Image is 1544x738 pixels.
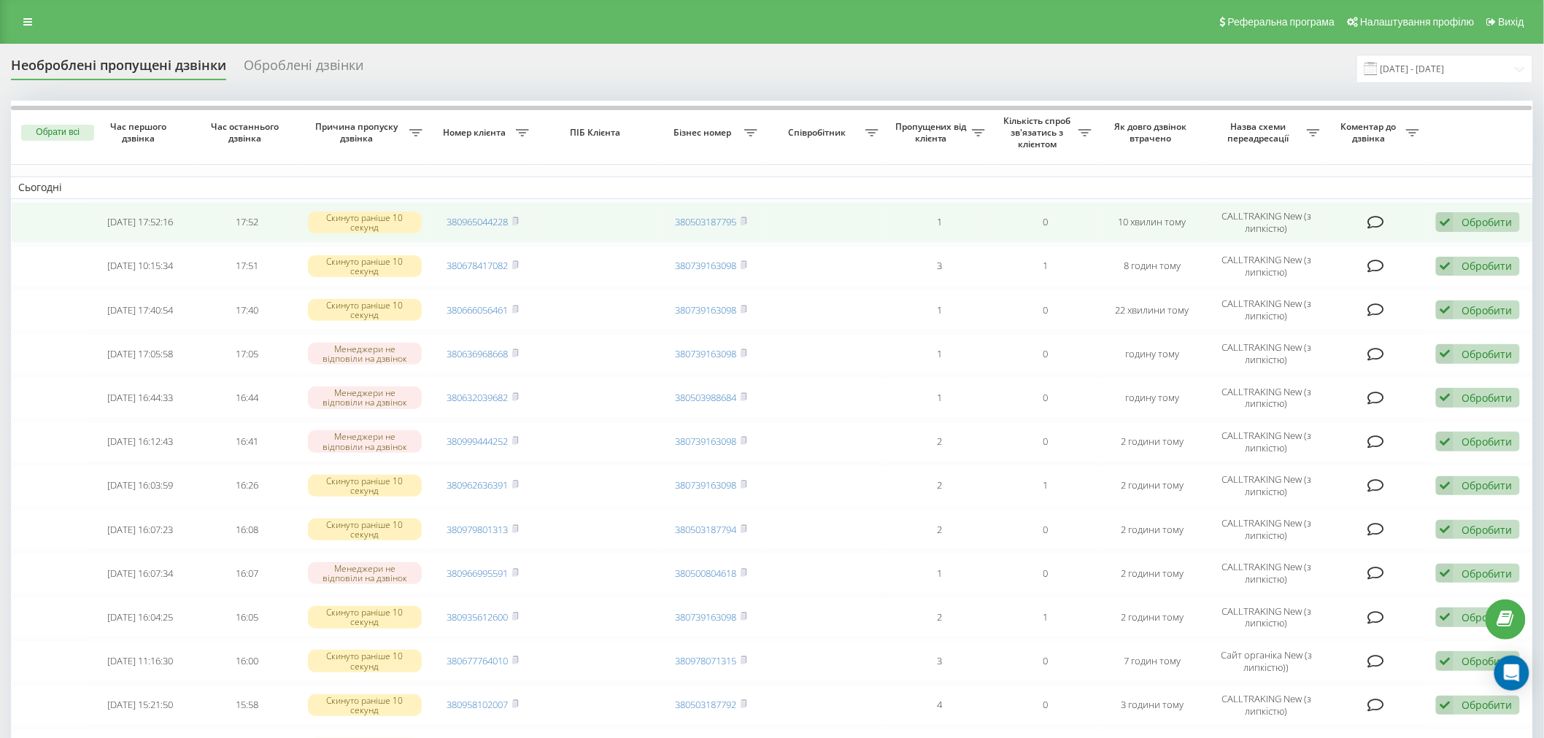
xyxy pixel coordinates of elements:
[1205,465,1327,506] td: CALLTRAKING New (з липкістю)
[193,509,300,550] td: 16:08
[308,430,422,452] div: Менеджери не відповіли на дзвінок
[1462,435,1512,448] div: Обробити
[1462,610,1512,624] div: Обробити
[1335,121,1406,144] span: Коментар до дзвінка
[1000,115,1078,149] span: Кількість спроб зв'язатись з клієнтом
[676,567,737,580] a: 380500804618
[1205,640,1327,681] td: Сайт органіка New (з липкістю))
[1462,215,1512,229] div: Обробити
[308,299,422,321] div: Скинуто раніше 10 секунд
[1205,597,1327,637] td: CALLTRAKING New (з липкістю)
[87,553,193,594] td: [DATE] 16:07:34
[886,465,992,506] td: 2
[1205,377,1327,418] td: CALLTRAKING New (з липкістю)
[87,465,193,506] td: [DATE] 16:03:59
[676,259,737,272] a: 380739163098
[308,518,422,540] div: Скинуто раніше 10 секунд
[193,333,300,374] td: 17:05
[87,640,193,681] td: [DATE] 11:16:30
[193,422,300,462] td: 16:41
[1205,509,1327,550] td: CALLTRAKING New (з липкістю)
[244,58,363,80] div: Оброблені дзвінки
[437,127,516,139] span: Номер клієнта
[1099,246,1205,287] td: 8 годин тому
[1360,16,1474,28] span: Налаштування профілю
[193,290,300,330] td: 17:40
[1499,16,1524,28] span: Вихід
[447,478,509,492] a: 380962636391
[1099,422,1205,462] td: 2 години тому
[886,333,992,374] td: 1
[992,377,1099,418] td: 0
[676,610,737,624] a: 380739163098
[886,597,992,637] td: 2
[549,127,645,139] span: ПІБ Клієнта
[1205,422,1327,462] td: CALLTRAKING New (з липкістю)
[308,387,422,408] div: Менеджери не відповіли на дзвінок
[992,553,1099,594] td: 0
[87,333,193,374] td: [DATE] 17:05:58
[447,215,509,228] a: 380965044228
[1205,553,1327,594] td: CALLTRAKING New (з липкістю)
[11,58,226,80] div: Необроблені пропущені дзвінки
[1099,333,1205,374] td: годину тому
[447,654,509,667] a: 380677764010
[193,553,300,594] td: 16:07
[886,509,992,550] td: 2
[1213,121,1307,144] span: Назва схеми переадресації
[87,422,193,462] td: [DATE] 16:12:43
[992,685,1099,726] td: 0
[676,303,737,316] a: 380739163098
[87,685,193,726] td: [DATE] 15:21:50
[447,567,509,580] a: 380966995591
[87,377,193,418] td: [DATE] 16:44:33
[886,640,992,681] td: 3
[447,698,509,711] a: 380958102007
[1205,246,1327,287] td: CALLTRAKING New (з липкістю)
[886,246,992,287] td: 3
[193,597,300,637] td: 16:05
[87,509,193,550] td: [DATE] 16:07:23
[1462,698,1512,712] div: Обробити
[1099,377,1205,418] td: годину тому
[772,127,866,139] span: Співробітник
[308,475,422,497] div: Скинуто раніше 10 секунд
[99,121,182,144] span: Час першого дзвінка
[193,685,300,726] td: 15:58
[676,698,737,711] a: 380503187792
[447,610,509,624] a: 380935612600
[1205,333,1327,374] td: CALLTRAKING New (з липкістю)
[1462,347,1512,361] div: Обробити
[87,246,193,287] td: [DATE] 10:15:34
[21,125,94,141] button: Обрати всі
[992,640,1099,681] td: 0
[1099,290,1205,330] td: 22 хвилини тому
[886,202,992,243] td: 1
[1462,259,1512,273] div: Обробити
[676,478,737,492] a: 380739163098
[1099,509,1205,550] td: 2 години тому
[992,290,1099,330] td: 0
[308,343,422,365] div: Менеджери не відповіли на дзвінок
[447,347,509,360] a: 380636968668
[1462,523,1512,537] div: Обробити
[193,640,300,681] td: 16:00
[1228,16,1335,28] span: Реферальна програма
[886,290,992,330] td: 1
[1205,202,1327,243] td: CALLTRAKING New (з липкістю)
[1099,597,1205,637] td: 2 години тому
[1099,553,1205,594] td: 2 години тому
[676,435,737,448] a: 380739163098
[193,465,300,506] td: 16:26
[992,597,1099,637] td: 1
[1099,640,1205,681] td: 7 годин тому
[886,422,992,462] td: 2
[447,523,509,536] a: 380979801313
[447,259,509,272] a: 380678417082
[308,211,422,233] div: Скинуто раніше 10 секунд
[886,553,992,594] td: 1
[992,246,1099,287] td: 1
[1111,121,1194,144] span: Як довго дзвінок втрачено
[447,303,509,316] a: 380666056461
[1462,391,1512,405] div: Обробити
